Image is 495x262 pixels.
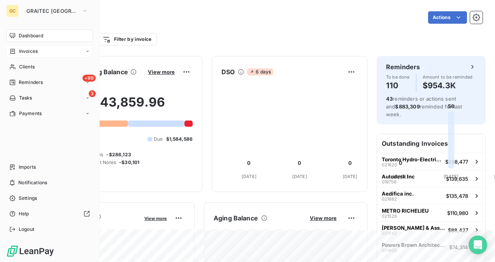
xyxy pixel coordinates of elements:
[19,48,38,55] span: Invoices
[26,8,79,14] span: GRAITEC [GEOGRAPHIC_DATA]
[382,208,429,214] span: METRO RICHELIEU
[221,67,235,77] h6: DSO
[310,215,337,221] span: View more
[423,75,473,79] span: Amount to be reminded
[19,226,34,233] span: Logout
[44,94,193,118] h2: $3,543,859.96
[148,69,175,75] span: View more
[214,213,258,223] h6: Aging Balance
[307,215,339,222] button: View more
[428,11,467,24] button: Actions
[6,5,19,17] div: GC
[119,159,139,166] span: -$30,101
[19,110,42,117] span: Payments
[19,94,32,101] span: Tasks
[242,174,256,179] tspan: [DATE]
[97,33,156,45] button: Filter by invoice
[386,62,420,72] h6: Reminders
[19,164,36,171] span: Imports
[106,151,131,158] span: -$286,123
[6,245,54,257] img: Logo LeanPay
[446,193,468,199] span: $135,478
[18,179,47,186] span: Notifications
[292,174,307,179] tspan: [DATE]
[393,174,408,179] tspan: [DATE]
[19,63,35,70] span: Clients
[142,215,169,222] button: View more
[469,236,487,254] div: Open Intercom Messenger
[386,75,410,79] span: To be done
[19,210,29,217] span: Help
[144,216,167,221] span: View more
[247,68,273,75] span: 6 days
[146,68,177,75] button: View more
[448,227,468,233] span: $88,427
[82,75,96,82] span: +99
[166,136,193,143] span: $1,584,586
[382,225,445,231] span: [PERSON_NAME] & Associates Ltd
[377,204,485,221] button: METRO RICHELIEU021528$110,980
[89,90,96,97] span: 3
[6,208,93,220] a: Help
[382,190,414,197] span: Aedifica inc.
[343,174,358,179] tspan: [DATE]
[444,174,458,179] tspan: [DATE]
[154,136,163,143] span: Due
[377,187,485,204] button: Aedifica inc.021682$135,478
[19,79,43,86] span: Reminders
[19,195,37,202] span: Settings
[447,210,468,216] span: $110,980
[377,221,485,238] button: [PERSON_NAME] & Associates Ltd021582$88,427
[19,32,43,39] span: Dashboard
[382,197,397,201] span: 021682
[382,214,397,218] span: 021528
